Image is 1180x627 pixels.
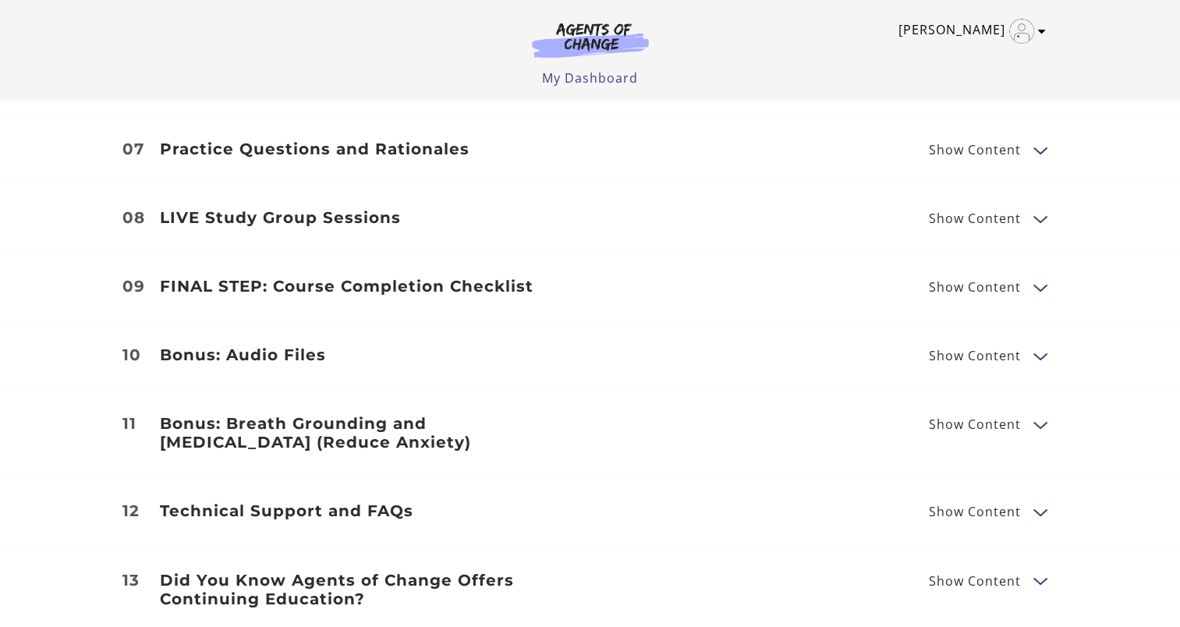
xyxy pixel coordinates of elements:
[929,212,1021,225] span: Show Content
[898,19,1038,44] a: Toggle menu
[929,143,1021,156] span: Show Content
[929,281,1021,293] span: Show Content
[122,572,140,587] span: 13
[160,208,572,227] h3: LIVE Study Group Sessions
[1033,345,1046,365] button: Show Content
[160,414,572,452] h3: Bonus: Breath Grounding and [MEDICAL_DATA] (Reduce Anxiety)
[160,277,572,296] h3: FINAL STEP: Course Completion Checklist
[122,347,141,363] span: 10
[122,416,136,431] span: 11
[122,503,140,519] span: 12
[1033,208,1046,228] button: Show Content
[929,505,1021,518] span: Show Content
[542,69,638,87] a: My Dashboard
[929,418,1021,430] span: Show Content
[122,210,145,225] span: 08
[1033,140,1046,159] button: Show Content
[1033,501,1046,521] button: Show Content
[122,278,145,294] span: 09
[122,141,144,157] span: 07
[1033,277,1046,296] button: Show Content
[929,349,1021,362] span: Show Content
[516,22,665,58] img: Agents of Change Logo
[929,574,1021,586] span: Show Content
[160,345,572,364] h3: Bonus: Audio Files
[1033,570,1046,590] button: Show Content
[160,570,572,608] h3: Did You Know Agents of Change Offers Continuing Education?
[160,140,572,158] h3: Practice Questions and Rationales
[160,501,572,520] h3: Technical Support and FAQs
[1033,414,1046,434] button: Show Content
